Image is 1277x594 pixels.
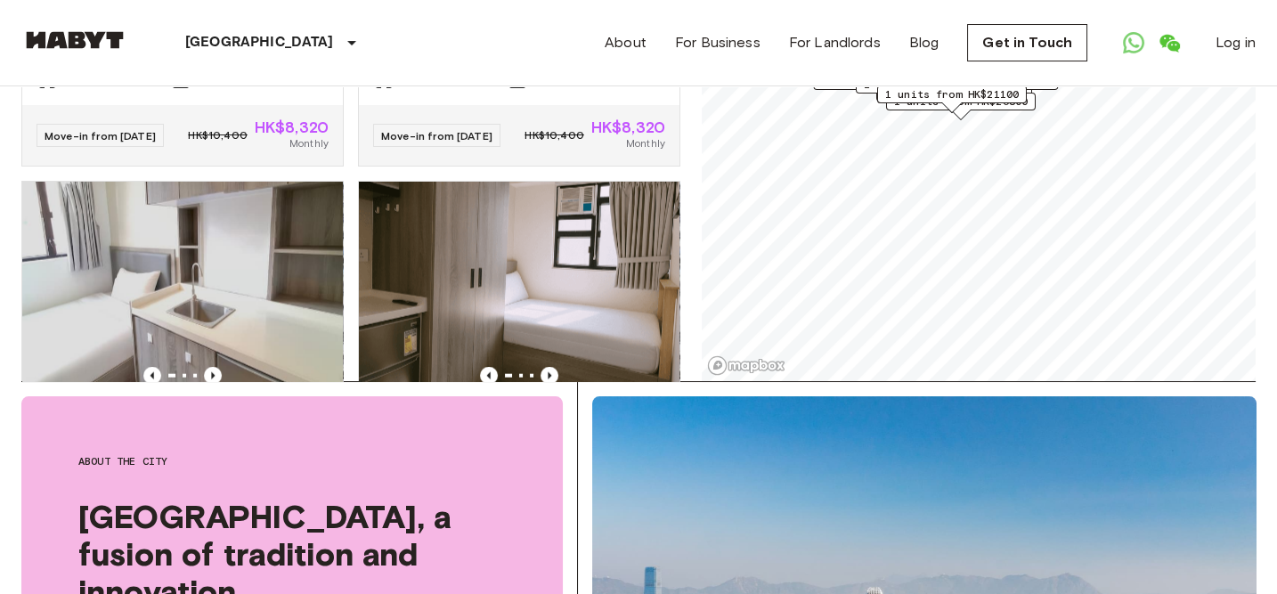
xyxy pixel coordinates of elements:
[789,32,881,53] a: For Landlords
[21,31,128,49] img: Habyt
[877,85,1027,113] div: Map marker
[45,129,156,142] span: Move-in from [DATE]
[204,367,222,385] button: Previous image
[856,76,1005,103] div: Map marker
[480,367,498,385] button: Previous image
[185,32,334,53] p: [GEOGRAPHIC_DATA]
[626,135,665,151] span: Monthly
[358,181,680,560] a: Marketing picture of unit HK-01-067-088-01Previous imagePrevious imageStudio[STREET_ADDRESS]8.2 S...
[967,24,1087,61] a: Get in Touch
[22,182,343,395] img: Marketing picture of unit HK-01-067-036-01
[143,367,161,385] button: Previous image
[591,119,665,135] span: HK$8,320
[359,182,679,395] img: Marketing picture of unit HK-01-067-088-01
[255,119,329,135] span: HK$8,320
[707,355,785,376] a: Mapbox logo
[1151,25,1187,61] a: Open WeChat
[605,32,647,53] a: About
[381,129,492,142] span: Move-in from [DATE]
[525,127,583,143] span: HK$10,400
[1216,32,1256,53] a: Log in
[885,86,1019,102] span: 1 units from HK$21100
[675,32,761,53] a: For Business
[541,367,558,385] button: Previous image
[78,453,506,469] span: About the city
[1116,25,1151,61] a: Open WhatsApp
[289,135,329,151] span: Monthly
[909,32,939,53] a: Blog
[21,181,344,560] a: Marketing picture of unit HK-01-067-036-01Previous imagePrevious imageStudio[STREET_ADDRESS]7.8 S...
[188,127,247,143] span: HK$10,400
